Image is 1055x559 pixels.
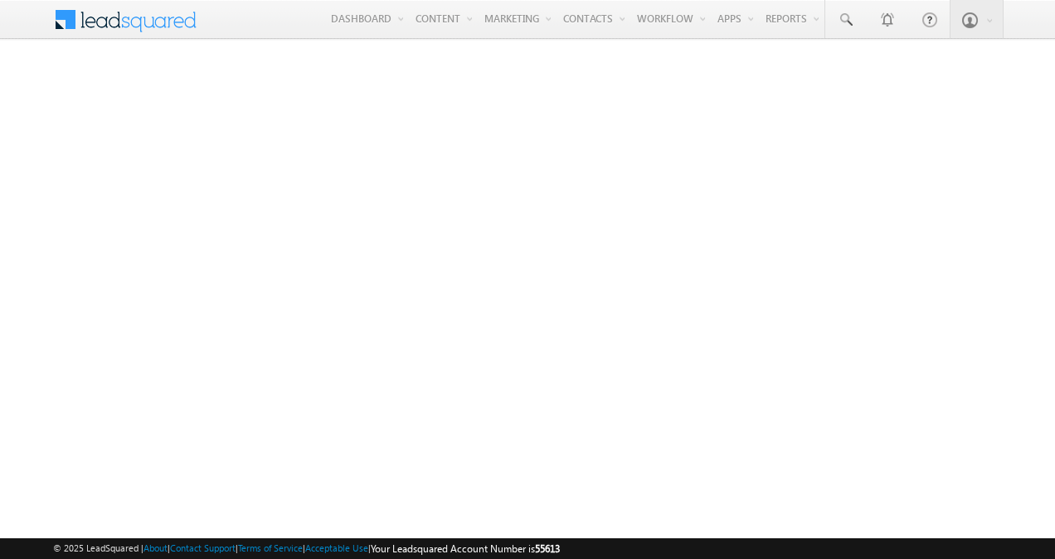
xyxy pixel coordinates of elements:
span: 55613 [535,542,560,555]
a: Contact Support [170,542,236,553]
span: © 2025 LeadSquared | | | | | [53,541,560,557]
a: About [143,542,168,553]
a: Acceptable Use [305,542,368,553]
span: Your Leadsquared Account Number is [371,542,560,555]
a: Terms of Service [238,542,303,553]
